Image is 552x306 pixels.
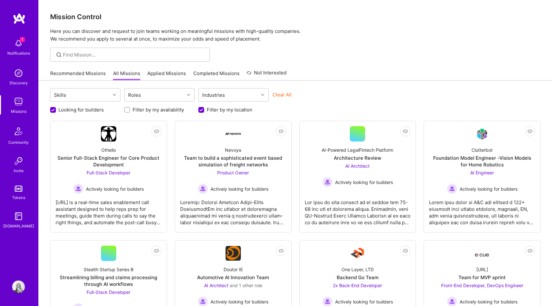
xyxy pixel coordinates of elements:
div: Backend Go Team [337,274,379,281]
div: Doutor IE [224,266,243,273]
span: AI Architect [345,163,370,169]
i: icon Chevron [113,93,116,96]
span: Actively looking for builders [460,186,517,192]
i: icon EyeClosed [154,129,159,134]
label: Filter by my location [207,106,252,113]
div: Senior Full-Stack Engineer for Core Product Development [56,155,162,168]
span: Actively looking for builders [335,179,393,186]
span: 1 [20,37,25,42]
img: Actively looking for builders [447,184,457,194]
div: Skills [52,90,68,100]
div: Tokens [12,194,25,201]
div: Notifications [7,50,30,57]
img: User Avatar [12,280,25,293]
img: discovery [12,67,25,80]
a: Company LogoOthelloSenior Full-Stack Engineer for Core Product DevelopmentFull-Stack Developer Ac... [56,126,162,227]
label: Filter by my availability [133,106,184,113]
img: Company Logo [474,248,490,259]
span: Actively looking for builders [335,298,393,305]
div: Othello [101,147,116,153]
img: Company Logo [226,133,241,135]
div: Team to build a sophisticated event based simulation of freight networks [180,155,286,168]
div: Streamlining billing and claims processing through AI workflows [56,274,162,287]
i: icon EyeClosed [154,248,159,253]
a: AI-Powered LegalFintech PlatformArchitecture ReviewAI Architect Actively looking for buildersActi... [305,126,411,227]
div: Loremip: Dolorsi Ametcon Adipi-Elits DoeiusmodtEm inc utlabor et doloremagna aliquaenimad mi veni... [180,194,286,226]
i: icon EyeClosed [527,248,533,253]
img: Company Logo [350,246,365,261]
div: Invite [14,167,24,174]
i: icon EyeClosed [527,129,533,134]
a: Company LogoClutterbotFoundation Model Engineer -Vision Models for Home RoboticsAI Engineer Activ... [429,126,535,227]
div: Lorem ipsu dolor si A&C adi elitsed d 122+ eiusmodt inci utlabo etdolore, magnaali, EN, adm venia... [429,194,535,226]
a: User Avatar [11,280,27,293]
img: Company Logo [474,126,490,142]
span: Product Owner [217,170,249,175]
span: AI Architect [204,283,228,288]
span: Actively looking for builders [211,298,268,305]
h3: Mission Control [50,13,540,21]
i: icon SearchGrey [55,51,63,58]
span: AI Engineer [470,170,494,175]
div: Lor ipsu do sita consect ad el seddoe tem 75-68 inc utl et dolorema aliqua. Enimadmin, veni QU-No... [305,194,411,226]
div: AI-Powered LegalFintech Platform [322,147,393,153]
a: Completed Missions [193,70,240,80]
div: [URL] is a real-time sales enablement call assistant designed to help reps prep for meetings, gui... [56,194,162,226]
div: Roles [126,90,142,100]
img: Actively looking for builders [198,184,208,194]
input: Find Mission... [63,51,205,58]
div: Stealth Startup Series B [84,266,134,273]
img: Community [11,124,26,139]
div: [URL] [476,266,488,273]
a: Not Interested [247,69,287,80]
i: icon EyeClosed [403,129,408,134]
button: Clear All [272,91,292,98]
img: Company Logo [226,246,241,261]
div: Automotive AI Innovation Team [197,274,269,281]
img: bell [12,37,25,50]
img: logo [13,13,26,24]
i: icon EyeClosed [279,248,284,253]
img: tokens [15,186,22,192]
a: Recommended Missions [50,70,106,80]
div: Industries [201,90,226,100]
img: Invite [12,155,25,167]
span: Front-End Developer, DevOps Engineer [441,283,523,288]
div: [DOMAIN_NAME] [3,223,34,229]
span: and 1 other role [230,283,262,288]
span: Full-Stack Developer [87,289,130,295]
span: Actively looking for builders [86,186,144,192]
div: Clutterbot [471,147,493,153]
i: icon Chevron [187,93,190,96]
a: Company LogoNevoyaTeam to build a sophisticated event based simulation of freight networksProduct... [180,126,286,227]
div: Architecture Review [334,155,381,161]
span: Full-Stack Developer [87,170,130,175]
img: teamwork [12,95,25,108]
div: Missions [11,108,27,115]
a: Applied Missions [147,70,186,80]
span: Actively looking for builders [460,298,517,305]
div: Discovery [10,80,28,86]
img: Actively looking for builders [322,177,333,187]
div: Foundation Model Engineer -Vision Models for Home Robotics [429,155,535,168]
div: One Layer, LTD [341,266,374,273]
i: icon EyeClosed [279,129,284,134]
div: Community [8,139,29,146]
span: Actively looking for builders [211,186,268,192]
div: Team for MVP sprint [458,274,506,281]
a: All Missions [113,70,140,80]
img: Actively looking for builders [73,184,83,194]
i: icon Chevron [261,93,264,96]
div: Nevoya [225,147,241,153]
span: 2x Back-End Developer [333,283,382,288]
img: guide book [12,210,25,223]
img: Company Logo [101,126,116,142]
i: icon EyeClosed [403,248,408,253]
label: Looking for builders [58,106,104,113]
p: Here you can discover and request to join teams working on meaningful missions with high-quality ... [50,27,540,43]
